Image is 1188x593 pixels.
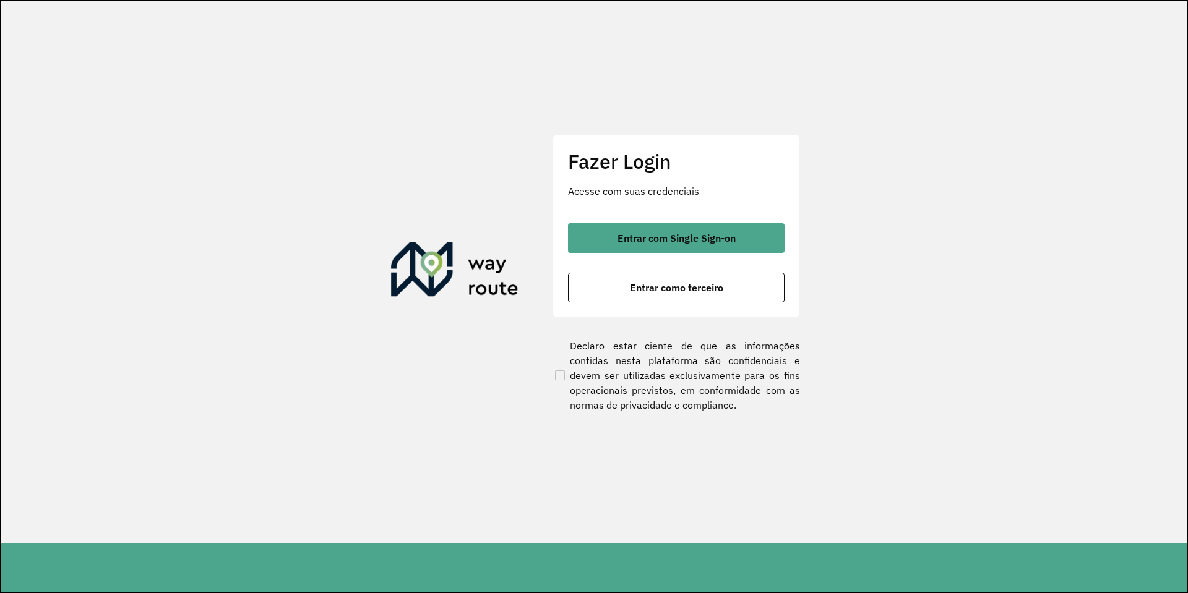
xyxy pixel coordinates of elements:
button: button [568,273,785,302]
h2: Fazer Login [568,150,785,173]
span: Entrar com Single Sign-on [618,233,736,243]
button: button [568,223,785,253]
span: Entrar como terceiro [630,283,723,292]
p: Acesse com suas credenciais [568,184,785,198]
label: Declaro estar ciente de que as informações contidas nesta plataforma são confidenciais e devem se... [553,338,800,412]
img: Roteirizador AmbevTech [391,242,519,302]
